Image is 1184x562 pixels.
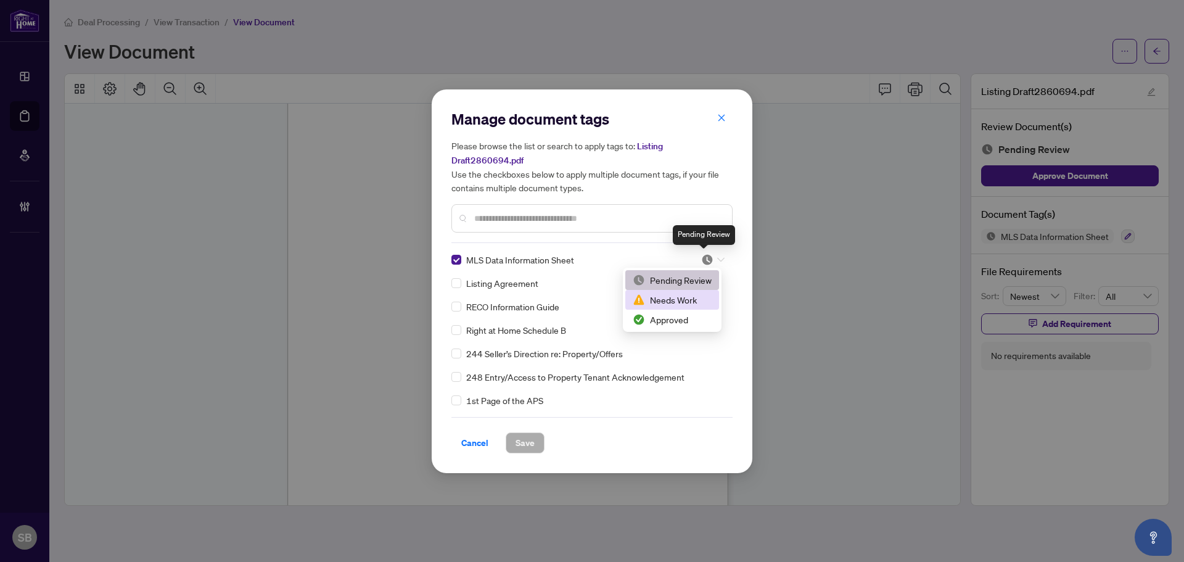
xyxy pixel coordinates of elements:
[466,300,559,313] span: RECO Information Guide
[701,254,725,266] span: Pending Review
[633,293,712,307] div: Needs Work
[466,394,543,407] span: 1st Page of the APS
[625,290,719,310] div: Needs Work
[633,274,645,286] img: status
[717,114,726,122] span: close
[673,225,735,245] div: Pending Review
[451,432,498,453] button: Cancel
[451,139,733,194] h5: Please browse the list or search to apply tags to: Use the checkboxes below to apply multiple doc...
[633,313,712,326] div: Approved
[1135,519,1172,556] button: Open asap
[701,254,713,266] img: status
[625,270,719,290] div: Pending Review
[461,433,488,453] span: Cancel
[633,313,645,326] img: status
[466,253,574,267] span: MLS Data Information Sheet
[466,347,623,360] span: 244 Seller’s Direction re: Property/Offers
[451,141,663,166] span: Listing Draft2860694.pdf
[633,294,645,306] img: status
[466,323,566,337] span: Right at Home Schedule B
[633,273,712,287] div: Pending Review
[506,432,545,453] button: Save
[625,310,719,329] div: Approved
[466,370,684,384] span: 248 Entry/Access to Property Tenant Acknowledgement
[451,109,733,129] h2: Manage document tags
[466,276,538,290] span: Listing Agreement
